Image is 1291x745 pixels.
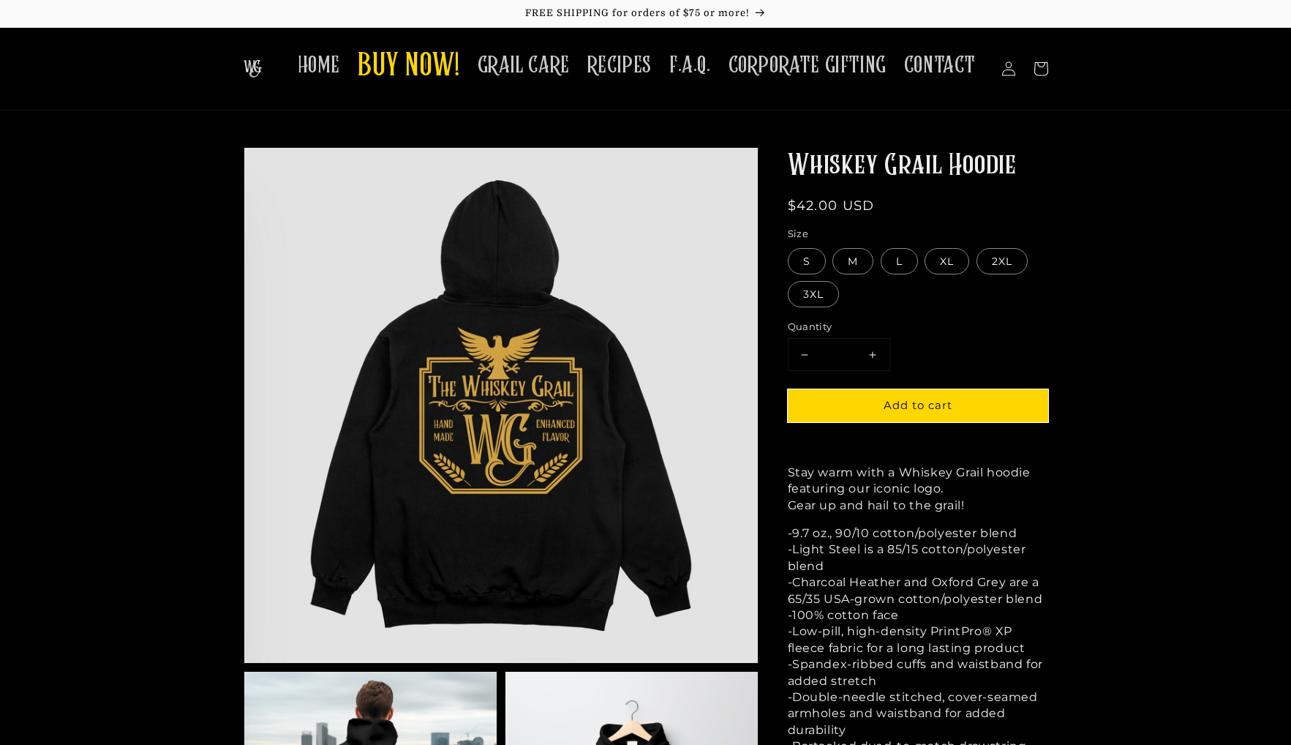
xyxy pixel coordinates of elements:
[788,248,826,274] label: S
[788,465,1048,514] p: Stay warm with a Whiskey Grail hoodie featuring our iconic logo. Gear up and hail to the grail!
[587,51,652,80] span: RECIPES
[244,60,262,78] img: The Whiskey Grail
[15,7,1276,20] p: FREE SHIPPING for orders of $75 or more!
[895,42,985,89] a: CONTACT
[788,227,810,242] legend: Size
[729,51,887,80] span: CORPORATE GIFTING
[904,51,976,80] span: CONTACT
[884,398,952,412] span: Add to cart
[358,47,460,87] span: BUY NOW!
[579,42,660,89] a: RECIPES
[720,42,895,89] a: CORPORATE GIFTING
[788,389,1048,422] button: Add to cart
[976,248,1028,274] label: 2XL
[289,42,349,89] a: HOME
[788,281,839,307] label: 3XL
[788,147,1048,185] h1: Whiskey Grail Hoodie
[349,38,469,96] a: BUY NOW!
[298,51,340,80] span: HOME
[660,42,720,89] a: F.A.Q.
[881,248,918,274] label: L
[925,248,969,274] label: XL
[469,42,579,89] a: GRAIL CARE
[832,248,873,274] label: M
[478,51,570,80] span: GRAIL CARE
[788,320,1048,334] label: Quantity
[669,51,711,80] span: F.A.Q.
[788,198,875,214] span: $42.00 USD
